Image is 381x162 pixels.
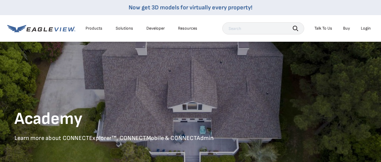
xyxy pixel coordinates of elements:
a: Now get 3D models for virtually every property! [129,4,252,11]
input: Search [222,22,304,34]
div: Solutions [116,26,133,31]
a: Developer [146,26,165,31]
div: Resources [178,26,197,31]
div: Products [86,26,102,31]
h1: Academy [14,109,367,130]
div: Talk To Us [314,26,332,31]
div: Login [361,26,371,31]
p: Learn more about CONNECTExplorer™, CONNECTMobile & CONNECTAdmin [14,134,367,142]
a: Buy [343,26,350,31]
